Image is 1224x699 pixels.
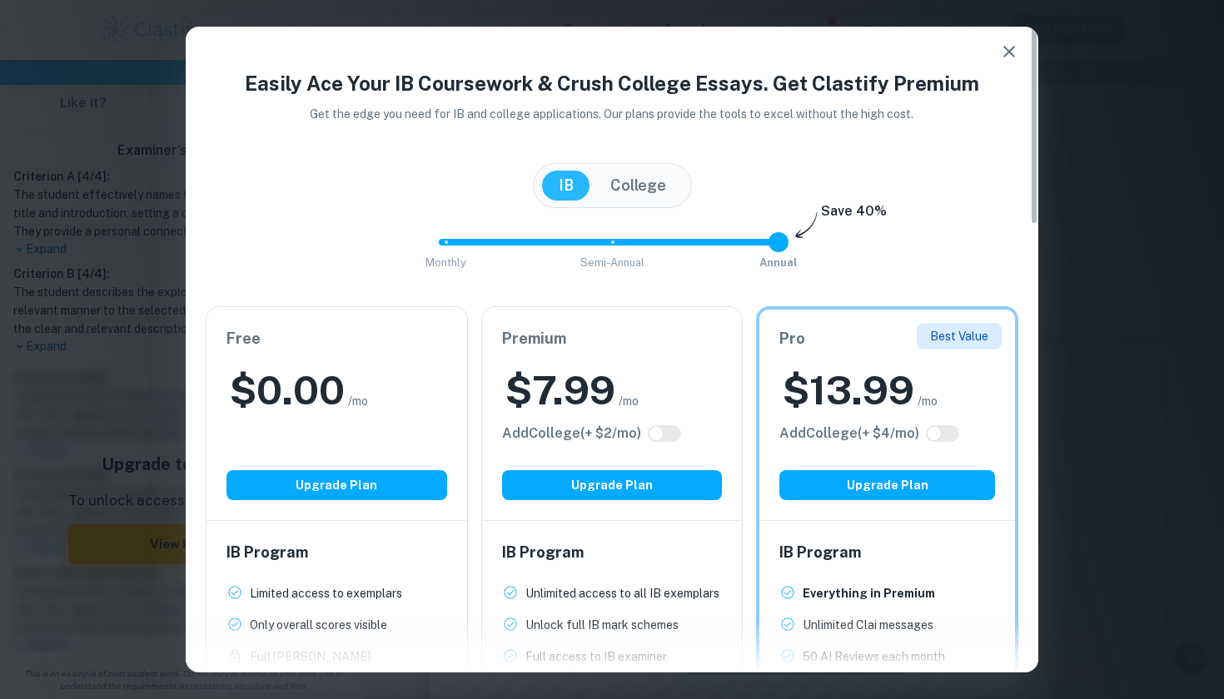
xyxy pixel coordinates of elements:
[619,392,639,410] span: /mo
[779,470,995,500] button: Upgrade Plan
[502,470,723,500] button: Upgrade Plan
[226,541,447,564] h6: IB Program
[542,171,590,201] button: IB
[779,541,995,564] h6: IB Program
[425,256,466,269] span: Monthly
[795,211,818,240] img: subscription-arrow.svg
[759,256,798,269] span: Annual
[779,327,995,350] h6: Pro
[250,616,387,634] p: Only overall scores visible
[287,105,938,123] p: Get the edge you need for IB and college applications. Our plans provide the tools to excel witho...
[580,256,644,269] span: Semi-Annual
[821,201,887,230] h6: Save 40%
[783,364,914,417] h2: $ 13.99
[505,364,615,417] h2: $ 7.99
[226,327,447,350] h6: Free
[502,327,723,350] h6: Premium
[803,616,933,634] p: Unlimited Clai messages
[230,364,345,417] h2: $ 0.00
[226,470,447,500] button: Upgrade Plan
[779,424,919,444] h6: Click to see all the additional College features.
[594,171,683,201] button: College
[348,392,368,410] span: /mo
[206,68,1018,98] h4: Easily Ace Your IB Coursework & Crush College Essays. Get Clastify Premium
[525,584,719,602] p: Unlimited access to all IB exemplars
[803,584,935,602] p: Everything in Premium
[502,424,641,444] h6: Click to see all the additional College features.
[525,616,679,634] p: Unlock full IB mark schemes
[250,584,402,602] p: Limited access to exemplars
[502,541,723,564] h6: IB Program
[930,327,988,345] p: Best Value
[918,392,938,410] span: /mo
